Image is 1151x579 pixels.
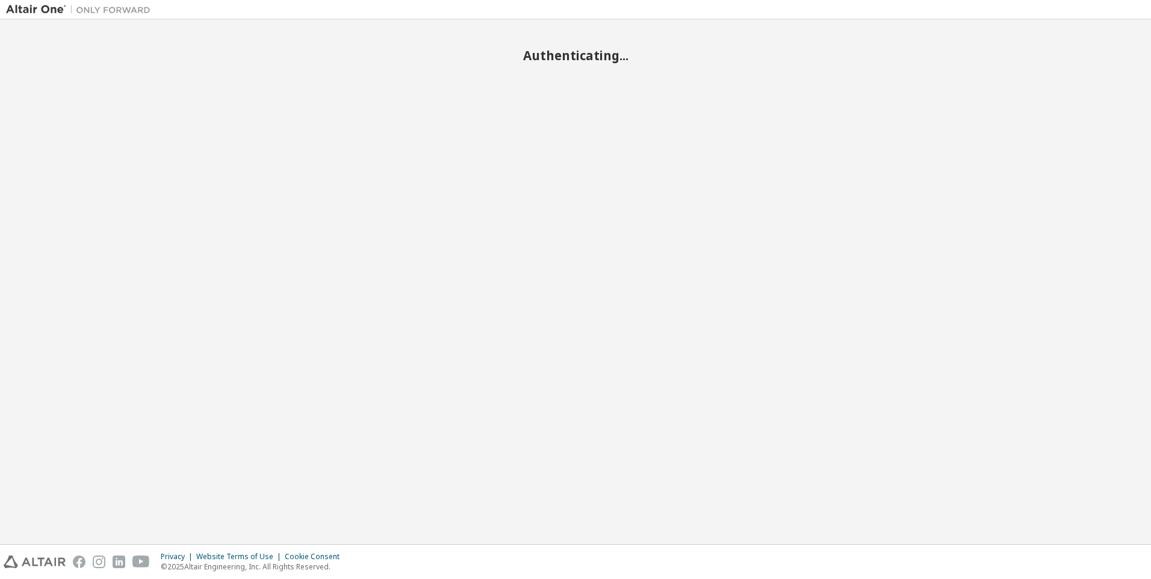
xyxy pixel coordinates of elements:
[196,552,285,562] div: Website Terms of Use
[6,48,1145,63] h2: Authenticating...
[93,556,105,568] img: instagram.svg
[6,4,157,16] img: Altair One
[285,552,347,562] div: Cookie Consent
[161,552,196,562] div: Privacy
[132,556,150,568] img: youtube.svg
[73,556,85,568] img: facebook.svg
[161,562,347,572] p: © 2025 Altair Engineering, Inc. All Rights Reserved.
[113,556,125,568] img: linkedin.svg
[4,556,66,568] img: altair_logo.svg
